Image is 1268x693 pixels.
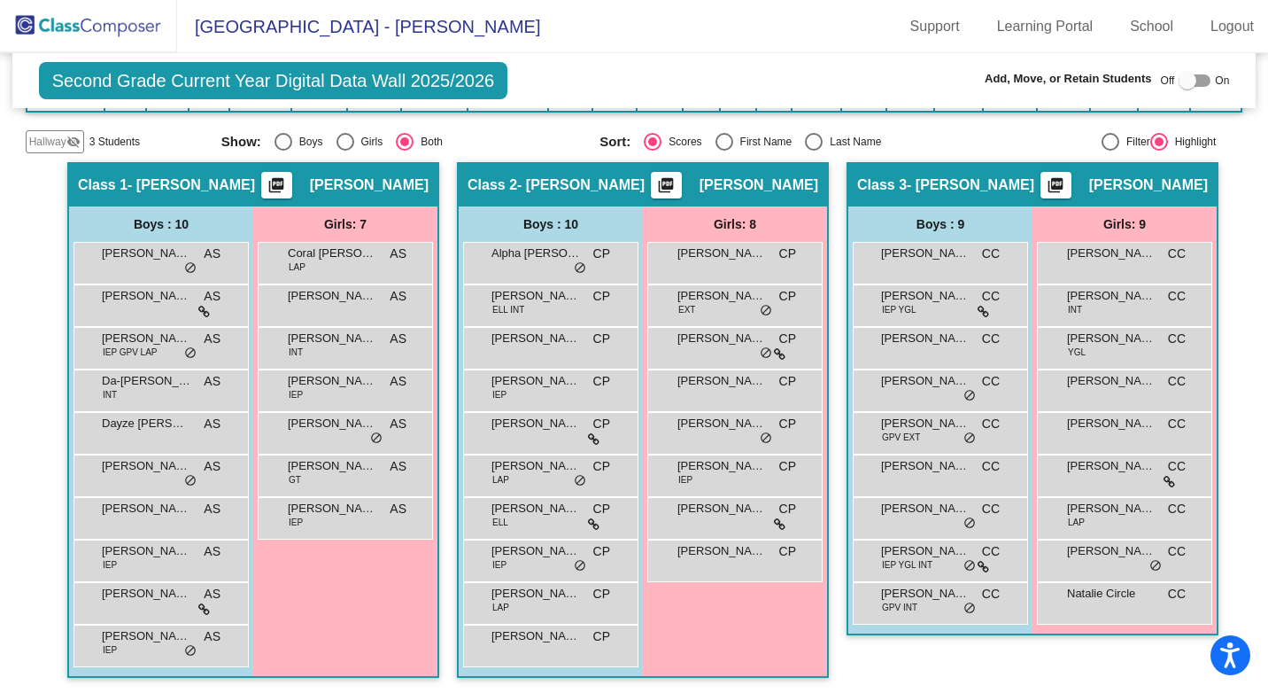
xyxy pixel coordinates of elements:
span: do_not_disturb_alt [1149,559,1162,573]
span: [PERSON_NAME] [1067,330,1156,347]
a: Logout [1196,12,1268,41]
span: do_not_disturb_alt [760,304,772,318]
span: CC [982,372,1000,391]
span: [PERSON_NAME] [102,330,190,347]
span: [PERSON_NAME] [310,176,429,194]
span: Coral [PERSON_NAME] [288,245,376,262]
span: do_not_disturb_alt [963,389,976,403]
span: CC [1168,372,1186,391]
span: Show: [221,134,261,150]
span: [PERSON_NAME] [881,542,970,560]
div: Girls: 9 [1032,206,1217,242]
span: Natalie Circle [1067,585,1156,603]
button: Print Students Details [651,172,682,199]
span: Da-[PERSON_NAME] [102,372,190,390]
span: IEP [103,643,117,657]
span: do_not_disturb_alt [760,346,772,361]
div: Scores [661,134,701,150]
div: First Name [733,134,792,150]
mat-icon: visibility_off [66,135,81,149]
span: AS [204,542,220,561]
span: [PERSON_NAME] [1067,372,1156,390]
span: CC [1168,542,1186,561]
span: IEP YGL [882,303,916,316]
span: - [PERSON_NAME] [907,176,1034,194]
span: CP [593,585,610,603]
span: CP [779,330,796,348]
span: CP [593,415,610,433]
span: AS [390,245,406,263]
span: CC [1168,500,1186,518]
span: GT [289,473,301,487]
div: Highlight [1168,134,1217,150]
span: [PERSON_NAME] [1089,176,1208,194]
div: Boys : 9 [848,206,1032,242]
span: [PERSON_NAME] [PERSON_NAME] [881,287,970,305]
span: CP [593,372,610,391]
span: EXT [678,303,695,316]
span: do_not_disturb_alt [963,517,976,531]
span: [PERSON_NAME] [677,287,766,305]
span: On [1215,73,1229,89]
span: [PERSON_NAME] [102,500,190,518]
span: IEP GPV LAP [103,346,158,359]
span: AS [204,245,220,263]
mat-icon: picture_as_pdf [266,176,287,201]
span: CC [982,585,1000,603]
span: Second Grade Current Year Digital Data Wall 2025/2026 [39,62,508,99]
a: School [1116,12,1187,41]
span: Class 1 [78,176,128,194]
span: INT [1068,303,1082,316]
span: [PERSON_NAME] [881,500,970,518]
span: CP [593,287,610,306]
span: [PERSON_NAME] [1067,415,1156,432]
div: Girls [354,134,383,150]
span: CC [982,245,1000,263]
div: Girls: 8 [643,206,827,242]
span: [PERSON_NAME] [491,330,580,347]
span: IEP [492,388,506,401]
span: [PERSON_NAME] [491,372,580,390]
span: CP [593,500,610,518]
span: CC [1168,457,1186,476]
span: [PERSON_NAME] [881,372,970,390]
span: Off [1161,73,1175,89]
span: GPV INT [882,601,917,614]
span: AS [204,627,220,646]
span: CP [779,245,796,263]
span: [PERSON_NAME] [288,287,376,305]
span: [PERSON_NAME] [881,585,970,603]
div: Filter [1119,134,1150,150]
span: [PERSON_NAME] [677,245,766,262]
span: do_not_disturb_alt [574,261,586,276]
span: AS [204,415,220,433]
span: Sort: [599,134,630,150]
span: [PERSON_NAME] [491,287,580,305]
span: IEP [289,388,303,401]
span: LAP [492,601,509,614]
span: LAP [492,473,509,487]
span: AS [204,585,220,603]
span: [PERSON_NAME]'[PERSON_NAME] [102,457,190,475]
span: AS [204,287,220,306]
span: IEP [289,516,303,529]
span: do_not_disturb_alt [574,474,586,488]
span: Alpha [PERSON_NAME] [491,245,580,262]
span: [PERSON_NAME] [491,500,580,518]
div: Boys : 10 [69,206,253,242]
span: Class 3 [857,176,907,194]
span: CP [593,627,610,646]
span: CC [982,287,1000,306]
span: CC [982,542,1000,561]
span: AS [204,457,220,476]
span: AS [204,500,220,518]
span: [PERSON_NAME] [102,585,190,603]
span: CP [779,542,796,561]
span: [PERSON_NAME] [677,372,766,390]
span: Hallway [29,134,66,150]
span: [PERSON_NAME] [102,245,190,262]
button: Print Students Details [1040,172,1071,199]
mat-icon: picture_as_pdf [1045,176,1066,201]
span: [PERSON_NAME] [491,457,580,475]
span: do_not_disturb_alt [184,346,197,361]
